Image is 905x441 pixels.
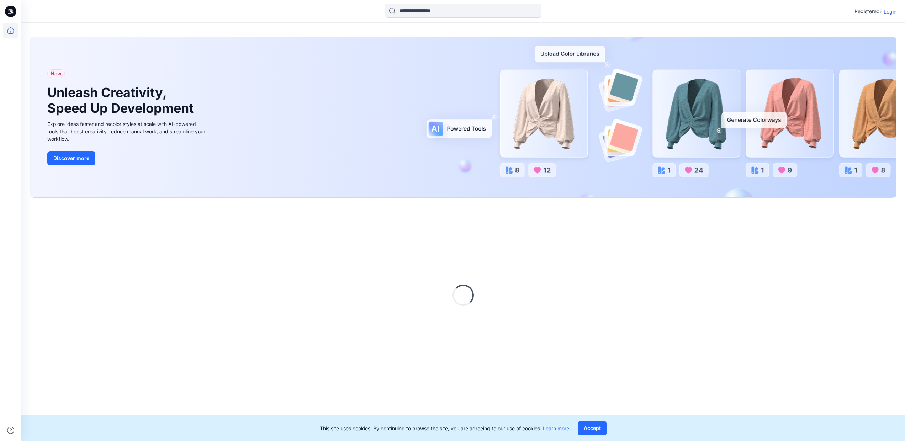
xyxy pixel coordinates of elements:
[47,151,207,165] a: Discover more
[543,425,569,431] a: Learn more
[854,7,882,16] p: Registered?
[320,425,569,432] p: This site uses cookies. By continuing to browse the site, you are agreeing to our use of cookies.
[578,421,607,435] button: Accept
[47,120,207,143] div: Explore ideas faster and recolor styles at scale with AI-powered tools that boost creativity, red...
[884,8,896,15] p: Login
[47,151,95,165] button: Discover more
[47,85,197,116] h1: Unleash Creativity, Speed Up Development
[51,69,62,78] span: New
